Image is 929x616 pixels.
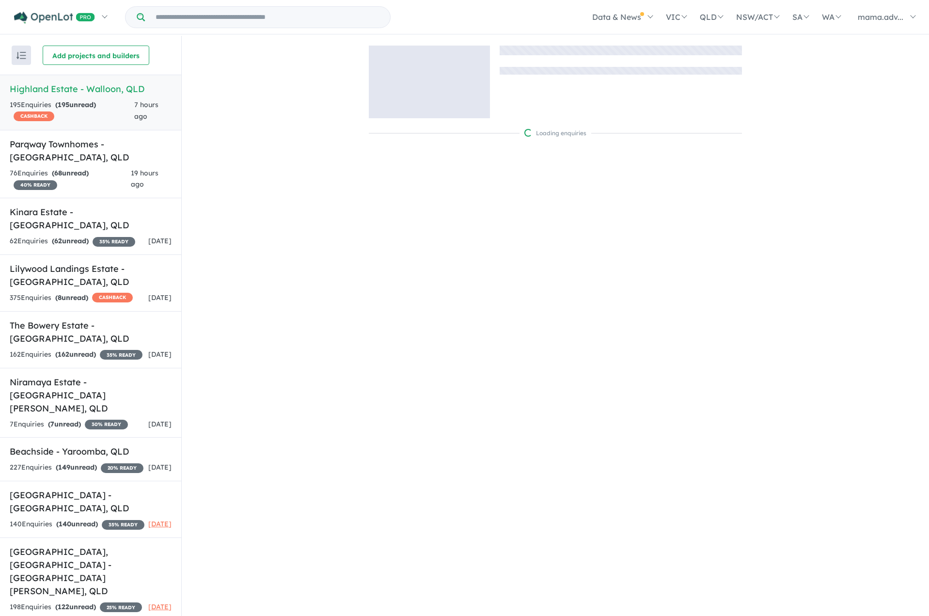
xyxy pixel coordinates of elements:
div: 162 Enquir ies [10,349,142,361]
strong: ( unread) [48,420,81,428]
div: 227 Enquir ies [10,462,143,474]
span: 40 % READY [14,180,57,190]
strong: ( unread) [56,463,97,472]
div: 140 Enquir ies [10,519,144,530]
img: sort.svg [16,52,26,59]
h5: [GEOGRAPHIC_DATA], [GEOGRAPHIC_DATA] - [GEOGRAPHIC_DATA][PERSON_NAME] , QLD [10,545,172,598]
span: mama.adv... [858,12,903,22]
span: 25 % READY [100,602,142,612]
div: 195 Enquir ies [10,99,134,123]
span: 35 % READY [100,350,142,360]
h5: [GEOGRAPHIC_DATA] - [GEOGRAPHIC_DATA] , QLD [10,489,172,515]
span: 7 [50,420,54,428]
span: 68 [54,169,62,177]
strong: ( unread) [55,602,96,611]
span: [DATE] [148,350,172,359]
span: 149 [58,463,70,472]
span: 30 % READY [85,420,128,429]
strong: ( unread) [52,169,89,177]
h5: Kinara Estate - [GEOGRAPHIC_DATA] , QLD [10,205,172,232]
span: 8 [58,293,62,302]
span: 122 [58,602,69,611]
h5: Lilywood Landings Estate - [GEOGRAPHIC_DATA] , QLD [10,262,172,288]
div: 375 Enquir ies [10,292,133,304]
img: Openlot PRO Logo White [14,12,95,24]
span: [DATE] [148,520,172,528]
span: [DATE] [148,293,172,302]
h5: Niramaya Estate - [GEOGRAPHIC_DATA][PERSON_NAME] , QLD [10,376,172,415]
span: [DATE] [148,602,172,611]
strong: ( unread) [52,237,89,245]
span: 140 [59,520,71,528]
span: 35 % READY [102,520,144,530]
span: [DATE] [148,463,172,472]
div: 76 Enquir ies [10,168,131,191]
h5: The Bowery Estate - [GEOGRAPHIC_DATA] , QLD [10,319,172,345]
h5: Beachside - Yaroomba , QLD [10,445,172,458]
span: 20 % READY [101,463,143,473]
span: 7 hours ago [134,100,158,121]
h5: Highland Estate - Walloon , QLD [10,82,172,95]
strong: ( unread) [56,520,98,528]
span: 35 % READY [93,237,135,247]
span: 195 [58,100,69,109]
h5: Parqway Townhomes - [GEOGRAPHIC_DATA] , QLD [10,138,172,164]
span: 62 [54,237,62,245]
button: Add projects and builders [43,46,149,65]
span: 162 [58,350,69,359]
div: 198 Enquir ies [10,601,142,613]
input: Try estate name, suburb, builder or developer [147,7,388,28]
span: [DATE] [148,420,172,428]
span: 19 hours ago [131,169,158,189]
strong: ( unread) [55,100,96,109]
div: 62 Enquir ies [10,236,135,247]
div: Loading enquiries [524,128,586,138]
strong: ( unread) [55,293,88,302]
span: CASHBACK [14,111,54,121]
strong: ( unread) [55,350,96,359]
div: 7 Enquir ies [10,419,128,430]
span: [DATE] [148,237,172,245]
span: CASHBACK [92,293,133,302]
